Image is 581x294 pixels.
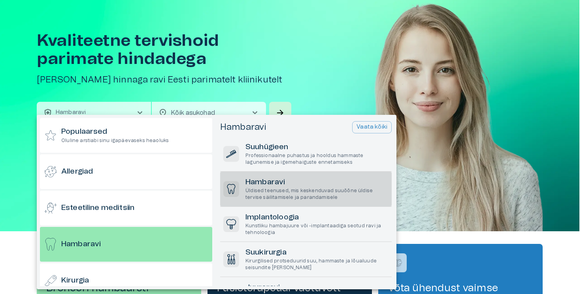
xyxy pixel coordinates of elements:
p: Vaata kõiki [357,123,387,131]
h6: Allergiad [61,167,93,177]
h6: Kirurgia [61,275,89,286]
p: Kirurgilised protseduurid suu, hammaste ja lõualuude seisundite [PERSON_NAME] [245,258,389,271]
button: Vaata kõiki [352,121,392,133]
p: Professionaalne puhastus ja hooldus hammaste lagunemise ja igemehaiguste ennetamiseks [245,152,389,166]
h6: Suuhügieen [245,142,389,153]
h5: Hambaravi [220,122,266,133]
h6: Esteetiline meditsiin [61,203,134,213]
p: Kunstliku hambajuure või -implantaadiga seotud ravi ja tehnoloogia [245,223,389,236]
h6: Hambaravi [61,239,101,250]
h6: Implantoloogia [245,212,389,223]
p: Üldised teenused, mis keskenduvad suuõõne üldise tervise säilitamisele ja parandamisele [245,187,389,201]
p: Oluline arstiabi sinu igapäevaseks heaoluks [61,137,169,144]
h6: Suukirurgia [245,247,389,258]
h6: Populaarsed [61,127,169,137]
h6: Juureravi [245,283,389,293]
h6: Hambaravi [245,177,389,188]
